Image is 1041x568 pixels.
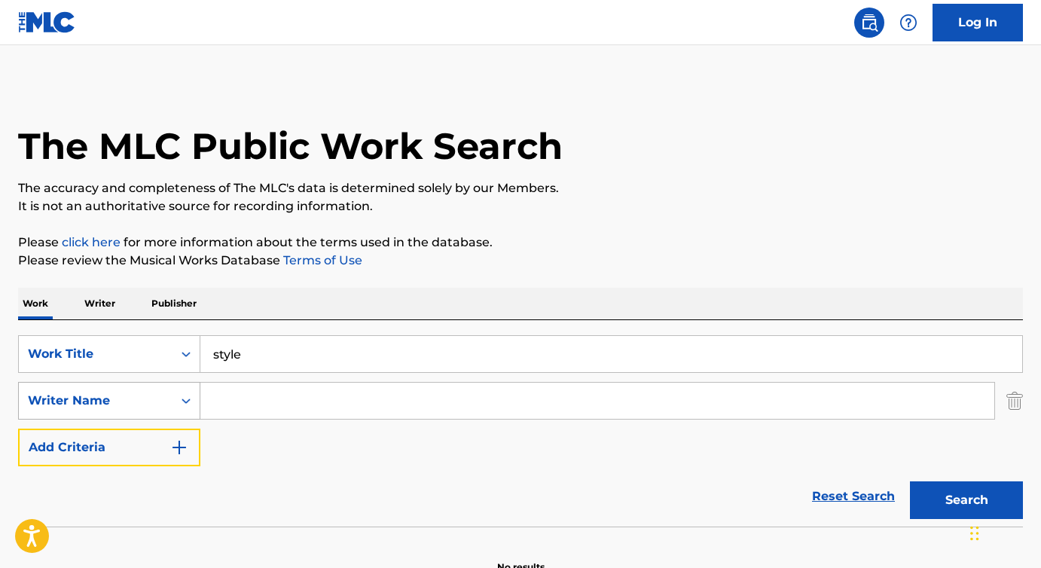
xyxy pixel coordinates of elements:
[18,124,563,169] h1: The MLC Public Work Search
[18,234,1023,252] p: Please for more information about the terms used in the database.
[80,288,120,319] p: Writer
[170,438,188,457] img: 9d2ae6d4665cec9f34b9.svg
[18,335,1023,527] form: Search Form
[893,8,923,38] div: Help
[899,14,917,32] img: help
[860,14,878,32] img: search
[804,480,902,513] a: Reset Search
[28,392,163,410] div: Writer Name
[966,496,1041,568] iframe: Chat Widget
[18,429,200,466] button: Add Criteria
[28,345,163,363] div: Work Title
[910,481,1023,519] button: Search
[62,235,121,249] a: click here
[280,253,362,267] a: Terms of Use
[854,8,884,38] a: Public Search
[18,179,1023,197] p: The accuracy and completeness of The MLC's data is determined solely by our Members.
[970,511,979,556] div: Drag
[933,4,1023,41] a: Log In
[1006,382,1023,420] img: Delete Criterion
[18,252,1023,270] p: Please review the Musical Works Database
[147,288,201,319] p: Publisher
[18,288,53,319] p: Work
[18,11,76,33] img: MLC Logo
[18,197,1023,215] p: It is not an authoritative source for recording information.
